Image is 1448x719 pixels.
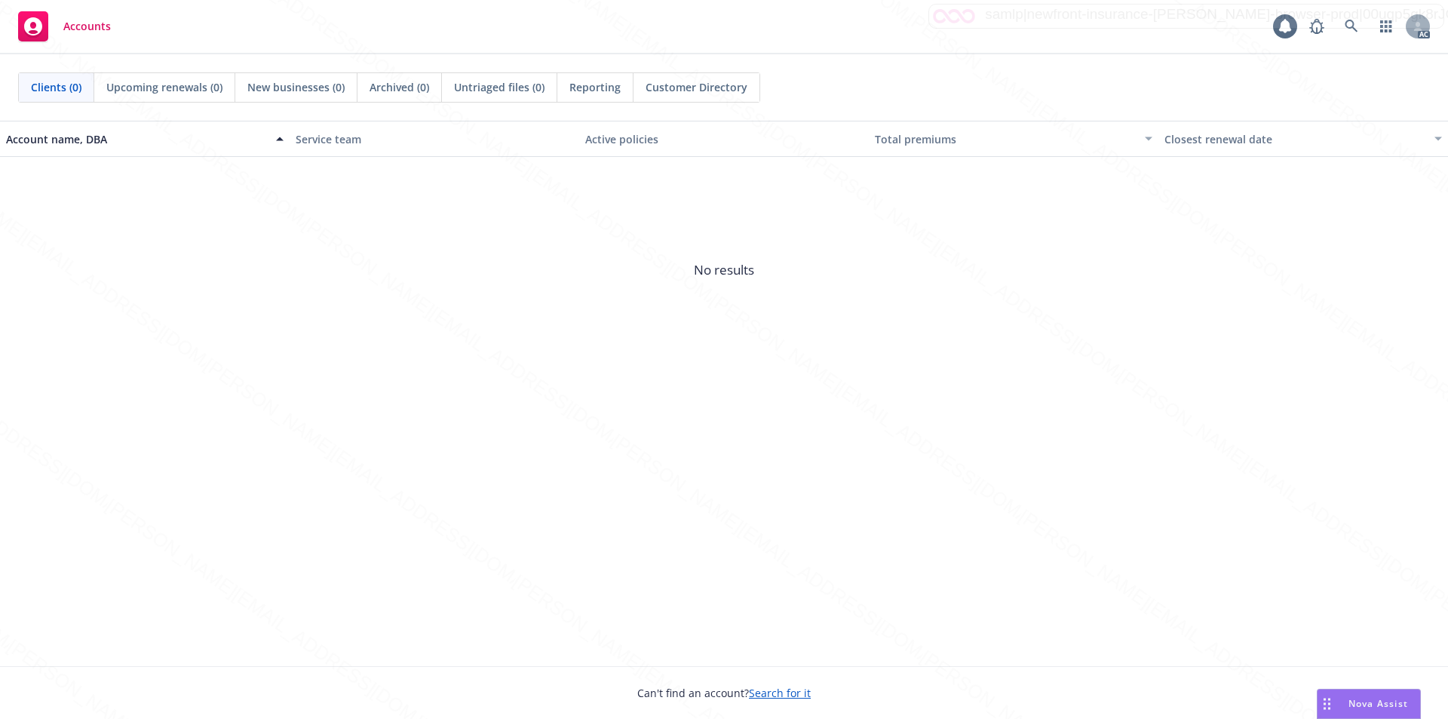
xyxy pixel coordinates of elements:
span: Reporting [569,79,621,95]
a: Search [1336,11,1367,41]
button: Nova Assist [1317,689,1421,719]
div: Active policies [585,131,863,147]
div: Drag to move [1318,690,1336,718]
div: Closest renewal date [1164,131,1425,147]
span: Can't find an account? [637,685,811,701]
button: Active policies [579,121,869,157]
a: Search for it [749,686,811,700]
span: Clients (0) [31,79,81,95]
span: Untriaged files (0) [454,79,545,95]
div: Account name, DBA [6,131,267,147]
a: Accounts [12,5,117,48]
button: Closest renewal date [1158,121,1448,157]
span: Upcoming renewals (0) [106,79,222,95]
span: Archived (0) [370,79,429,95]
span: Accounts [63,20,111,32]
button: Total premiums [869,121,1158,157]
div: Total premiums [875,131,1136,147]
button: Service team [290,121,579,157]
a: Switch app [1371,11,1401,41]
a: Report a Bug [1302,11,1332,41]
span: New businesses (0) [247,79,345,95]
div: Service team [296,131,573,147]
span: Customer Directory [646,79,747,95]
span: Nova Assist [1348,697,1408,710]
